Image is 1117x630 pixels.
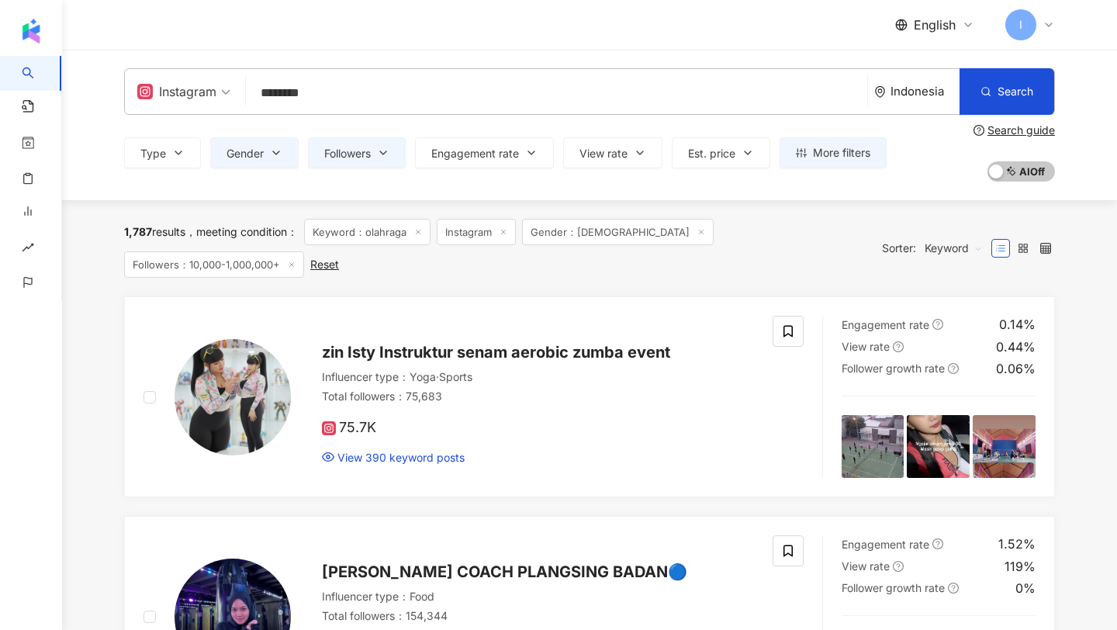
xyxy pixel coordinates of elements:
[688,147,735,160] span: Est. price
[22,56,78,92] a: search
[175,339,291,455] img: KOL Avatar
[960,68,1054,115] button: Search
[310,258,339,271] div: Reset
[415,137,554,168] button: Engagement rate
[996,360,1036,377] div: 0.06%
[907,415,970,478] img: post-image
[874,86,886,98] span: environment
[579,147,628,160] span: View rate
[337,450,465,466] span: View 390 keyword posts
[842,581,945,594] span: Follower growth rate
[780,137,887,168] button: More filters
[882,236,991,261] div: Sorter:
[308,137,406,168] button: Followers
[893,561,904,572] span: question-circle
[973,415,1036,478] img: post-image
[999,316,1036,333] div: 0.14%
[948,363,959,374] span: question-circle
[322,589,754,604] div: Influencer type ：
[322,343,670,362] span: zin Isty Instruktur senam aerobic zumba event
[842,318,929,331] span: Engagement rate
[322,420,376,436] span: 75.7K
[410,370,436,383] span: Yoga
[124,137,201,168] button: Type
[322,562,687,581] span: [PERSON_NAME] COACH PLANGSING BADAN🔵
[124,251,304,278] span: Followers：10,000-1,000,000+
[672,137,770,168] button: Est. price
[431,147,519,160] span: Engagement rate
[890,85,960,98] div: Indonesia
[842,559,890,573] span: View rate
[842,362,945,375] span: Follower growth rate
[140,147,166,160] span: Type
[932,319,943,330] span: question-circle
[19,19,43,43] img: logo icon
[304,219,431,245] span: Keyword：olahraga
[322,369,754,385] div: Influencer type ：
[322,608,754,624] div: Total followers ： 154,344
[932,538,943,549] span: question-circle
[324,147,371,160] span: Followers
[1019,16,1022,33] span: I
[1015,580,1036,597] div: 0%
[436,370,439,383] span: ·
[210,137,299,168] button: Gender
[998,535,1036,552] div: 1.52%
[522,219,714,245] span: Gender：[DEMOGRAPHIC_DATA]
[948,583,959,594] span: question-circle
[973,125,984,136] span: question-circle
[322,450,465,466] a: View 390 keyword posts
[439,370,472,383] span: Sports
[996,338,1036,355] div: 0.44%
[813,147,870,159] span: More filters
[124,225,152,238] span: 1,787
[227,147,264,160] span: Gender
[987,124,1055,137] div: Search guide
[124,296,1055,497] a: KOL Avatarzin Isty Instruktur senam aerobic zumba eventInfluencer type：Yoga·SportsTotal followers...
[1005,558,1036,575] div: 119%
[437,219,516,245] span: Instagram
[124,226,185,238] div: results
[842,538,929,551] span: Engagement rate
[925,236,983,261] span: Keyword
[914,16,956,33] span: English
[185,225,298,238] span: meeting condition ：
[842,340,890,353] span: View rate
[563,137,662,168] button: View rate
[410,590,434,603] span: Food
[22,232,34,267] span: rise
[137,79,216,104] div: Instagram
[998,85,1033,98] span: Search
[842,415,904,478] img: post-image
[893,341,904,352] span: question-circle
[322,389,754,404] div: Total followers ： 75,683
